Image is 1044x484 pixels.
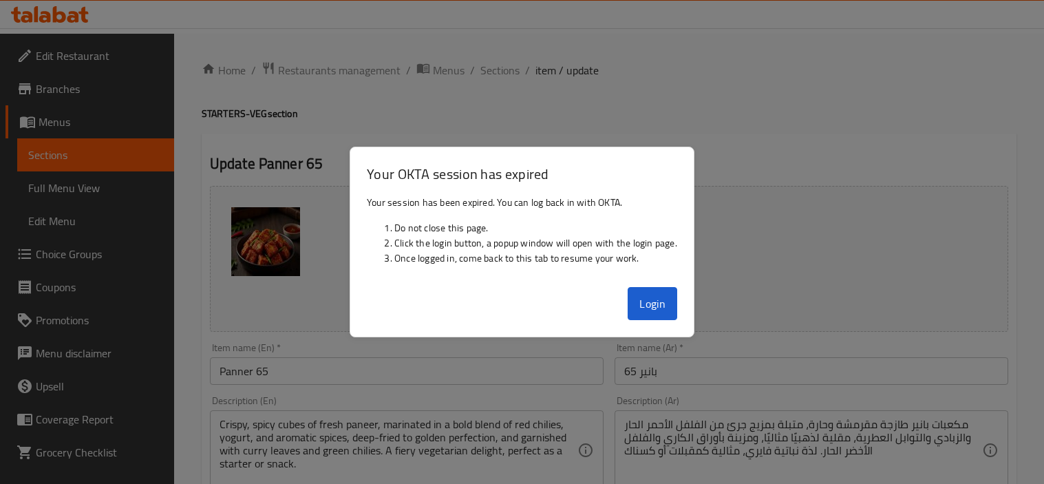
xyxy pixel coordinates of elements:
li: Do not close this page. [394,220,677,235]
div: Your session has been expired. You can log back in with OKTA. [350,189,694,282]
li: Click the login button, a popup window will open with the login page. [394,235,677,251]
li: Once logged in, come back to this tab to resume your work. [394,251,677,266]
h3: Your OKTA session has expired [367,164,677,184]
button: Login [628,287,677,320]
